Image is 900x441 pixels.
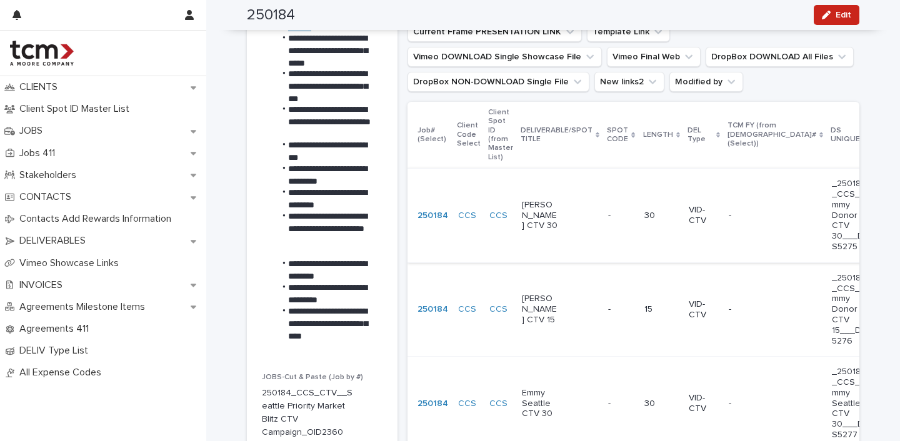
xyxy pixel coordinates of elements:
[417,304,448,315] a: 250184
[643,128,673,142] p: LENGTH
[687,124,713,147] p: DEL Type
[522,388,559,419] p: Emmy Seattle CTV 30
[644,304,679,315] p: 15
[489,399,507,409] a: CCS
[814,5,859,25] button: Edit
[832,179,869,252] p: _250184_CCS_Emmy Donor CTV 30___DS5275
[729,304,766,315] p: -
[407,47,602,67] button: Vimeo DOWNLOAD Single Showcase File
[407,22,582,42] button: Current Frame PRESENTATION LINK
[522,200,559,231] p: [PERSON_NAME] CTV 30
[458,211,476,221] a: CCS
[689,205,719,226] p: VID-CTV
[417,399,448,409] a: 250184
[14,345,98,357] p: DELIV Type List
[489,211,507,221] a: CCS
[14,279,72,291] p: INVOICES
[729,211,766,221] p: -
[14,147,65,159] p: Jobs 411
[521,124,592,147] p: DELIVERABLE/SPOT TITLE
[407,72,589,92] button: DropBox NON-DOWNLOAD Single File
[706,47,854,67] button: DropBox DOWNLOAD All Files
[488,106,513,164] p: Client Spot ID (from Master List)
[836,11,851,19] span: Edit
[594,72,664,92] button: New links2
[14,301,155,313] p: Agreements Milestone Items
[727,119,816,151] p: TCM FY (from [DEMOGRAPHIC_DATA]# (Select))
[522,294,559,325] p: [PERSON_NAME] CTV 15
[729,399,766,409] p: -
[14,257,129,269] p: Vimeo Showcase Links
[14,367,111,379] p: All Expense Codes
[587,22,670,42] button: Template Link
[14,169,86,181] p: Stakeholders
[832,273,869,347] p: _250184_CCS_Emmy Donor CTV 15___DS5276
[832,367,869,440] p: _250184_CCS_Emmy Seattle CTV 30___DS5277
[608,302,613,315] p: -
[14,323,99,335] p: Agreements 411
[14,103,139,115] p: Client Spot ID Master List
[489,304,507,315] a: CCS
[607,47,701,67] button: Vimeo Final Web
[14,213,181,225] p: Contacts Add Rewards Information
[262,387,352,439] p: 250184_CCS_CTV__Seattle Priority Market Blitz CTV Campaign_OID2360
[457,119,481,151] p: Client Code Select
[10,41,74,66] img: 4hMmSqQkux38exxPVZHQ
[608,208,613,221] p: -
[669,72,743,92] button: Modified by
[607,124,628,147] p: SPOT CODE
[14,191,81,203] p: CONTACTS
[14,235,96,247] p: DELIVERABLES
[417,124,449,147] p: Job# (Select)
[247,6,295,24] h2: 250184
[14,125,52,137] p: JOBS
[262,374,363,381] span: JOBS-Cut & Paste (Job by #)
[458,304,476,315] a: CCS
[417,211,448,221] a: 250184
[14,81,67,93] p: CLIENTS
[689,299,719,320] p: VID-CTV
[608,396,613,409] p: -
[831,124,863,147] p: DS UNIQUE
[644,399,679,409] p: 30
[689,393,719,414] p: VID-CTV
[458,399,476,409] a: CCS
[644,211,679,221] p: 30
